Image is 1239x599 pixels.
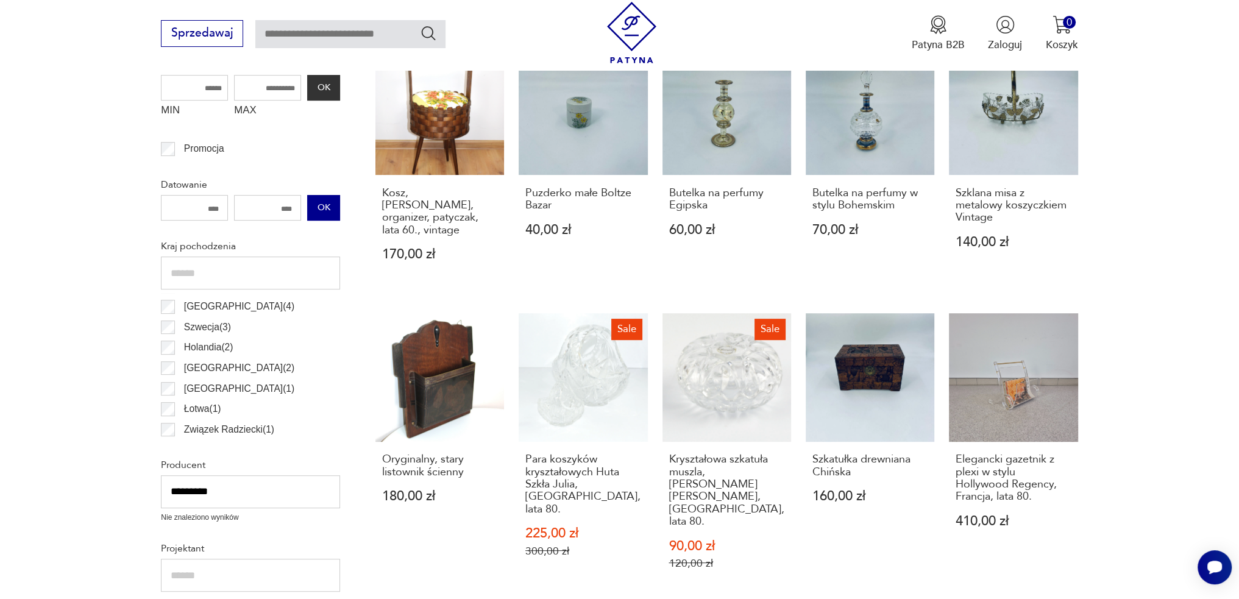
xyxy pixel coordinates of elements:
a: Butelka na perfumy EgipskaButelka na perfumy Egipska60,00 zł [662,46,791,289]
h3: Kryształowa szkatuła muszla, [PERSON_NAME] [PERSON_NAME], [GEOGRAPHIC_DATA], lata 80. [669,453,784,528]
button: OK [307,195,340,221]
p: 300,00 zł [525,545,641,558]
h3: Oryginalny, stary listownik ścienny [382,453,498,478]
h3: Butelka na perfumy Egipska [669,187,784,212]
p: Patyna B2B [912,38,965,52]
p: [GEOGRAPHIC_DATA] ( 1 ) [184,381,294,397]
p: 70,00 zł [812,224,928,236]
p: 225,00 zł [525,527,641,540]
p: 180,00 zł [382,490,498,503]
a: Sprzedawaj [161,29,243,39]
h3: Kosz, [PERSON_NAME], organizer, patyczak, lata 60., vintage [382,187,498,237]
p: Nie znaleziono wyników [161,512,340,523]
p: Łotwa ( 1 ) [184,401,221,417]
button: Szukaj [420,24,438,42]
p: Zaloguj [988,38,1022,52]
p: Promocja [184,141,224,157]
img: Patyna - sklep z meblami i dekoracjami vintage [601,2,662,63]
p: 40,00 zł [525,224,641,236]
p: Projektant [161,541,340,556]
p: 60,00 zł [669,224,784,236]
p: 410,00 zł [956,515,1071,528]
h3: Szklana misa z metalowy koszyczkiem Vintage [956,187,1071,224]
button: Zaloguj [988,15,1022,52]
img: Ikonka użytkownika [996,15,1015,34]
p: Datowanie [161,177,340,193]
button: 0Koszyk [1046,15,1078,52]
h3: Szkatułka drewniana Chińska [812,453,928,478]
iframe: Smartsupp widget button [1198,550,1232,584]
p: Producent [161,457,340,473]
h3: Puzderko małe Boltze Bazar [525,187,641,212]
p: Związek Radziecki ( 1 ) [184,422,274,438]
label: MIN [161,101,228,124]
label: MAX [234,101,301,124]
a: Butelka na perfumy w stylu BohemskimButelka na perfumy w stylu Bohemskim70,00 zł [806,46,934,289]
p: Koszyk [1046,38,1078,52]
a: Szkatułka drewniana ChińskaSzkatułka drewniana Chińska160,00 zł [806,313,934,598]
a: Oryginalny, stary listownik ściennyOryginalny, stary listownik ścienny180,00 zł [375,313,504,598]
button: Patyna B2B [912,15,965,52]
p: Szwecja ( 3 ) [184,319,231,335]
p: Kraj pochodzenia [161,238,340,254]
p: 120,00 zł [669,557,784,570]
div: 0 [1063,16,1076,29]
h3: Para koszyków kryształowych Huta Szkła Julia, [GEOGRAPHIC_DATA], lata 80. [525,453,641,516]
p: [GEOGRAPHIC_DATA] ( 4 ) [184,299,294,314]
a: Elegancki gazetnik z plexi w stylu Hollywood Regency, Francja, lata 80.Elegancki gazetnik z plexi... [949,313,1077,598]
h3: Elegancki gazetnik z plexi w stylu Hollywood Regency, Francja, lata 80. [956,453,1071,503]
button: Sprzedawaj [161,20,243,47]
a: SaleKryształowa szkatuła muszla, Huty Szkła Lucyna, Polska, lata 80.Kryształowa szkatuła muszla, ... [662,313,791,598]
p: Holandia ( 2 ) [184,339,233,355]
a: SalePara koszyków kryształowych Huta Szkła Julia, Polska, lata 80.Para koszyków kryształowych Hut... [519,313,647,598]
p: 140,00 zł [956,236,1071,249]
p: 160,00 zł [812,490,928,503]
a: Kosz, niciak, organizer, patyczak, lata 60., vintageKosz, [PERSON_NAME], organizer, patyczak, lat... [375,46,504,289]
a: Szklana misa z metalowy koszyczkiem VintageSzklana misa z metalowy koszyczkiem Vintage140,00 zł [949,46,1077,289]
img: Ikona koszyka [1053,15,1071,34]
img: Ikona medalu [929,15,948,34]
p: 170,00 zł [382,248,498,261]
h3: Butelka na perfumy w stylu Bohemskim [812,187,928,212]
p: [GEOGRAPHIC_DATA] ( 2 ) [184,360,294,376]
button: OK [307,75,340,101]
a: Ikona medaluPatyna B2B [912,15,965,52]
p: 90,00 zł [669,540,784,553]
a: Puzderko małe Boltze BazarPuzderko małe Boltze Bazar40,00 zł [519,46,647,289]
